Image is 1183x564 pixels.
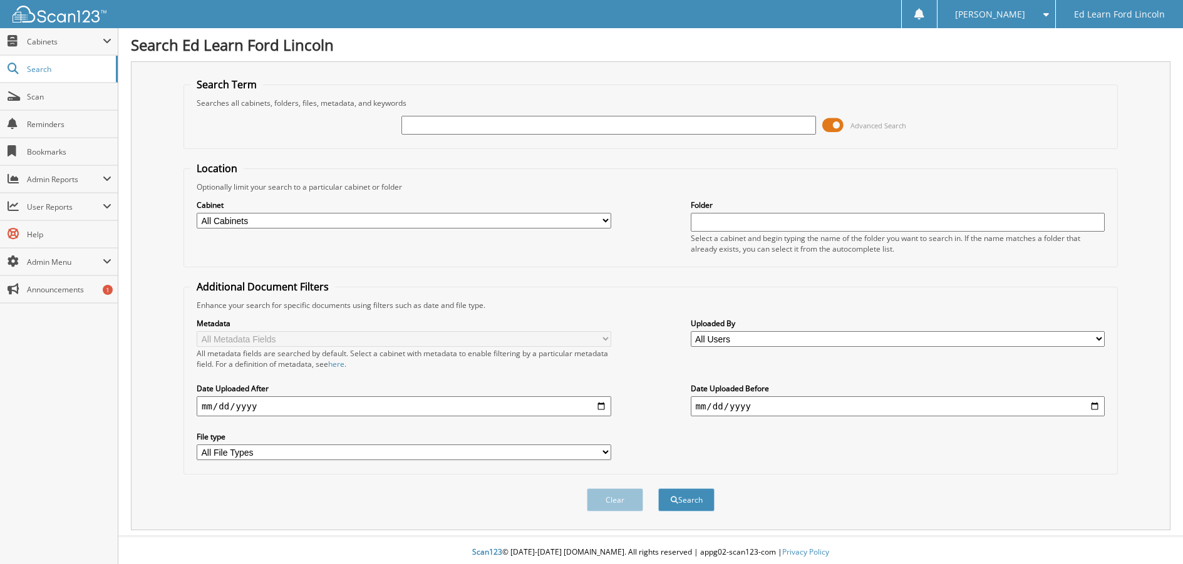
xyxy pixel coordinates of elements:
[190,78,263,91] legend: Search Term
[27,36,103,47] span: Cabinets
[27,146,111,157] span: Bookmarks
[955,11,1025,18] span: [PERSON_NAME]
[691,383,1105,394] label: Date Uploaded Before
[472,546,502,557] span: Scan123
[691,318,1105,329] label: Uploaded By
[691,200,1105,210] label: Folder
[131,34,1170,55] h1: Search Ed Learn Ford Lincoln
[27,229,111,240] span: Help
[103,285,113,295] div: 1
[27,64,110,74] span: Search
[27,119,111,130] span: Reminders
[27,202,103,212] span: User Reports
[197,200,611,210] label: Cabinet
[190,98,1111,108] div: Searches all cabinets, folders, files, metadata, and keywords
[190,300,1111,310] div: Enhance your search for specific documents using filters such as date and file type.
[197,348,611,369] div: All metadata fields are searched by default. Select a cabinet with metadata to enable filtering b...
[197,396,611,416] input: start
[27,91,111,102] span: Scan
[27,257,103,267] span: Admin Menu
[13,6,106,23] img: scan123-logo-white.svg
[782,546,829,557] a: Privacy Policy
[190,280,335,294] legend: Additional Document Filters
[691,396,1105,416] input: end
[1074,11,1165,18] span: Ed Learn Ford Lincoln
[27,284,111,295] span: Announcements
[587,488,643,511] button: Clear
[850,121,906,130] span: Advanced Search
[190,162,244,175] legend: Location
[691,233,1105,254] div: Select a cabinet and begin typing the name of the folder you want to search in. If the name match...
[197,431,611,442] label: File type
[658,488,715,511] button: Search
[190,182,1111,192] div: Optionally limit your search to a particular cabinet or folder
[197,383,611,394] label: Date Uploaded After
[197,318,611,329] label: Metadata
[328,359,344,369] a: here
[27,174,103,185] span: Admin Reports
